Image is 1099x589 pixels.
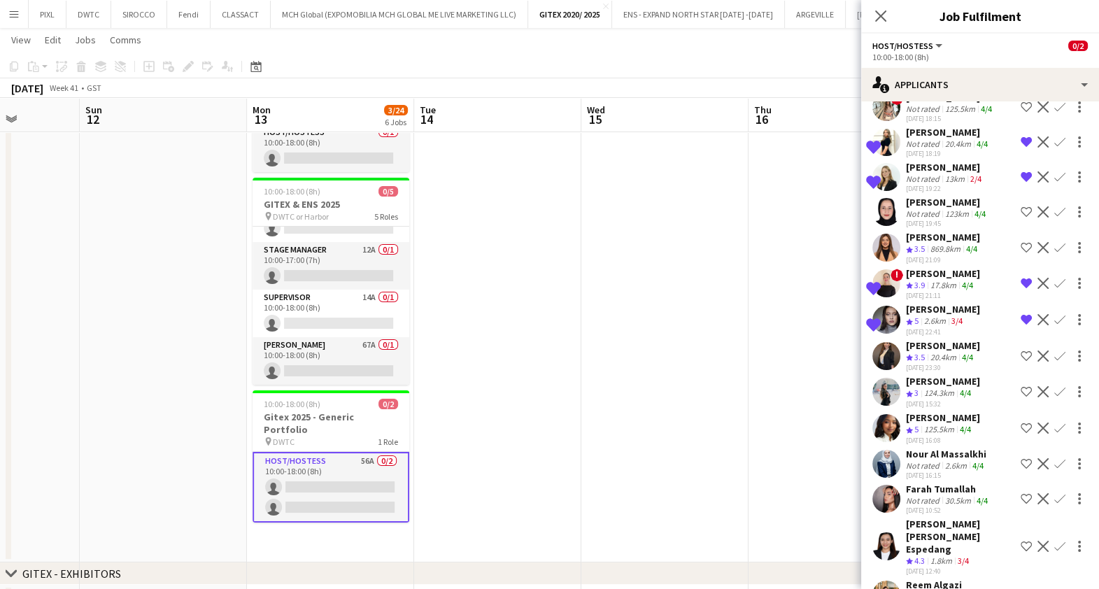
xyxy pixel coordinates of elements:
[914,243,925,254] span: 3.5
[906,363,980,372] div: [DATE] 23:30
[906,267,980,280] div: [PERSON_NAME]
[374,211,398,222] span: 5 Roles
[942,104,978,114] div: 125.5km
[83,111,102,127] span: 12
[861,7,1099,25] h3: Job Fulfilment
[211,1,271,28] button: CLASSACT
[111,1,167,28] button: SIROCCO
[942,208,972,219] div: 123km
[942,173,967,184] div: 13km
[271,1,528,28] button: MCH Global (EXPOMOBILIA MCH GLOBAL ME LIVE MARKETING LLC)
[977,495,988,506] app-skills-label: 4/4
[906,208,942,219] div: Not rated
[906,483,991,495] div: Farah Tumallah
[914,315,919,326] span: 5
[974,208,986,219] app-skills-label: 4/4
[906,196,988,208] div: [PERSON_NAME]
[785,1,846,28] button: ARGEVILLE
[921,424,957,436] div: 125.5km
[378,437,398,447] span: 1 Role
[906,411,980,424] div: [PERSON_NAME]
[906,303,980,315] div: [PERSON_NAME]
[914,424,919,434] span: 5
[846,1,928,28] button: [PERSON_NAME]
[253,452,409,523] app-card-role: Host/Hostess56A0/210:00-18:00 (8h)
[872,41,944,51] button: Host/Hostess
[951,315,963,326] app-skills-label: 3/4
[1068,41,1088,51] span: 0/2
[378,399,398,409] span: 0/2
[385,117,407,127] div: 6 Jobs
[378,186,398,197] span: 0/5
[928,352,959,364] div: 20.4km
[906,173,942,184] div: Not rated
[69,31,101,49] a: Jobs
[872,41,933,51] span: Host/Hostess
[528,1,612,28] button: GITEX 2020/ 2025
[6,31,36,49] a: View
[962,280,973,290] app-skills-label: 4/4
[85,104,102,116] span: Sun
[754,104,772,116] span: Thu
[167,1,211,28] button: Fendi
[906,104,942,114] div: Not rated
[418,111,436,127] span: 14
[872,52,1088,62] div: 10:00-18:00 (8h)
[29,1,66,28] button: PIXL
[906,460,942,471] div: Not rated
[966,243,977,254] app-skills-label: 4/4
[960,424,971,434] app-skills-label: 4/4
[253,390,409,523] app-job-card: 10:00-18:00 (8h)0/2Gitex 2025 - Generic Portfolio DWTC1 RoleHost/Hostess56A0/210:00-18:00 (8h)
[585,111,605,127] span: 15
[906,339,980,352] div: [PERSON_NAME]
[928,280,959,292] div: 17.8km
[264,399,320,409] span: 10:00-18:00 (8h)
[110,34,141,46] span: Comms
[914,352,925,362] span: 3.5
[273,211,329,222] span: DWTC or Harbor
[958,555,969,566] app-skills-label: 3/4
[906,436,980,445] div: [DATE] 16:08
[46,83,81,93] span: Week 41
[253,178,409,385] app-job-card: 10:00-18:00 (8h)0/5GITEX & ENS 2025 DWTC or Harbor5 Roles Signage Holder0/110:00-17:00 (7h) Stage...
[420,104,436,116] span: Tue
[11,81,43,95] div: [DATE]
[253,337,409,385] app-card-role: [PERSON_NAME]67A0/110:00-18:00 (8h)
[906,139,942,149] div: Not rated
[45,34,61,46] span: Edit
[906,161,984,173] div: [PERSON_NAME]
[921,315,949,327] div: 2.6km
[11,34,31,46] span: View
[906,219,988,228] div: [DATE] 19:45
[906,291,980,300] div: [DATE] 21:11
[384,105,408,115] span: 3/24
[906,231,980,243] div: [PERSON_NAME]
[928,555,955,567] div: 1.8km
[39,31,66,49] a: Edit
[914,280,925,290] span: 3.9
[253,290,409,337] app-card-role: Supervisor14A0/110:00-18:00 (8h)
[962,352,973,362] app-skills-label: 4/4
[906,255,980,264] div: [DATE] 21:09
[250,111,271,127] span: 13
[921,388,957,399] div: 124.3km
[253,125,409,172] app-card-role: Host/Hostess0/110:00-18:00 (8h)
[253,242,409,290] app-card-role: Stage Manager12A0/110:00-17:00 (7h)
[906,114,995,123] div: [DATE] 18:15
[928,243,963,255] div: 869.8km
[914,555,925,566] span: 4.3
[970,173,981,184] app-skills-label: 2/4
[264,186,320,197] span: 10:00-18:00 (8h)
[22,567,121,581] div: GITEX - EXHIBITORS
[906,518,1015,555] div: [PERSON_NAME] [PERSON_NAME] Espedang
[253,198,409,211] h3: GITEX & ENS 2025
[977,139,988,149] app-skills-label: 4/4
[906,126,991,139] div: [PERSON_NAME]
[612,1,785,28] button: ENS - EXPAND NORTH STAR [DATE] -[DATE]
[891,269,903,281] span: !
[906,327,980,336] div: [DATE] 22:41
[942,460,970,471] div: 2.6km
[942,139,974,149] div: 20.4km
